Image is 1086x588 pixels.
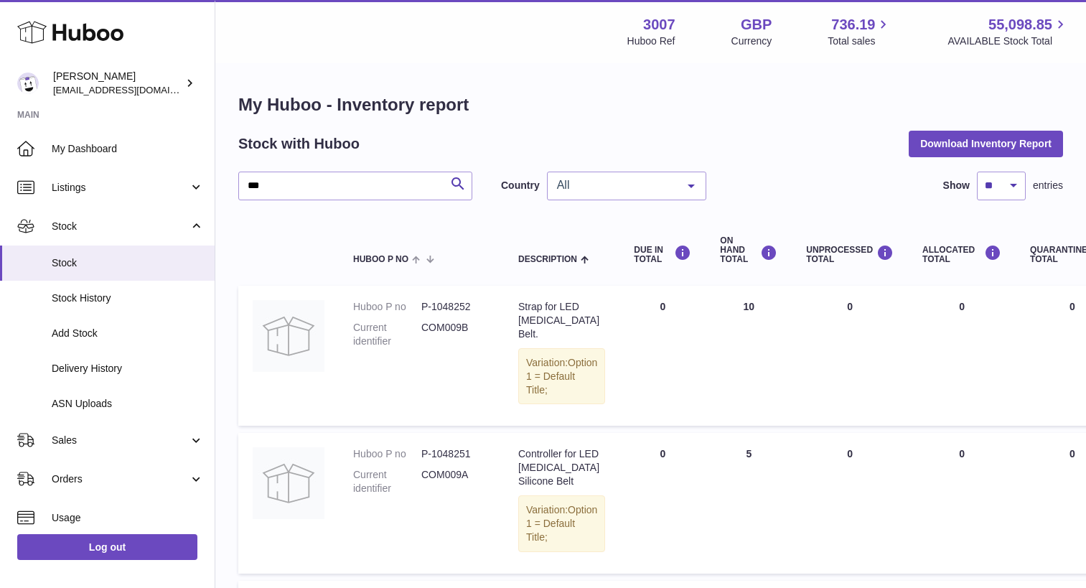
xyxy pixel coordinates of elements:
[52,142,204,156] span: My Dashboard
[52,220,189,233] span: Stock
[947,34,1069,48] span: AVAILABLE Stock Total
[643,15,675,34] strong: 3007
[353,447,421,461] dt: Huboo P no
[53,70,182,97] div: [PERSON_NAME]
[421,468,490,495] dd: COM009A
[706,433,792,573] td: 5
[52,327,204,340] span: Add Stock
[908,286,1016,426] td: 0
[52,291,204,305] span: Stock History
[1069,301,1075,312] span: 0
[741,15,772,34] strong: GBP
[421,321,490,348] dd: COM009B
[52,256,204,270] span: Stock
[501,179,540,192] label: Country
[421,447,490,461] dd: P-1048251
[731,34,772,48] div: Currency
[792,433,908,573] td: 0
[828,15,891,48] a: 736.19 Total sales
[1033,179,1063,192] span: entries
[253,300,324,372] img: product image
[831,15,875,34] span: 736.19
[553,178,677,192] span: All
[1069,448,1075,459] span: 0
[806,245,894,264] div: UNPROCESSED Total
[619,286,706,426] td: 0
[518,348,605,405] div: Variation:
[518,495,605,552] div: Variation:
[253,447,324,519] img: product image
[947,15,1069,48] a: 55,098.85 AVAILABLE Stock Total
[52,181,189,195] span: Listings
[52,472,189,486] span: Orders
[627,34,675,48] div: Huboo Ref
[17,534,197,560] a: Log out
[908,433,1016,573] td: 0
[720,236,777,265] div: ON HAND Total
[792,286,908,426] td: 0
[706,286,792,426] td: 10
[238,93,1063,116] h1: My Huboo - Inventory report
[421,300,490,314] dd: P-1048252
[909,131,1063,157] button: Download Inventory Report
[353,321,421,348] dt: Current identifier
[922,245,1001,264] div: ALLOCATED Total
[619,433,706,573] td: 0
[52,434,189,447] span: Sales
[53,84,211,95] span: [EMAIL_ADDRESS][DOMAIN_NAME]
[634,245,691,264] div: DUE IN TOTAL
[52,397,204,411] span: ASN Uploads
[238,134,360,154] h2: Stock with Huboo
[828,34,891,48] span: Total sales
[353,300,421,314] dt: Huboo P no
[518,447,605,488] div: Controller for LED [MEDICAL_DATA] Silicone Belt
[526,504,597,543] span: Option 1 = Default Title;
[943,179,970,192] label: Show
[52,362,204,375] span: Delivery History
[988,15,1052,34] span: 55,098.85
[518,300,605,341] div: Strap for LED [MEDICAL_DATA] Belt.
[353,468,421,495] dt: Current identifier
[353,255,408,264] span: Huboo P no
[52,511,204,525] span: Usage
[17,73,39,94] img: bevmay@maysama.com
[518,255,577,264] span: Description
[526,357,597,396] span: Option 1 = Default Title;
